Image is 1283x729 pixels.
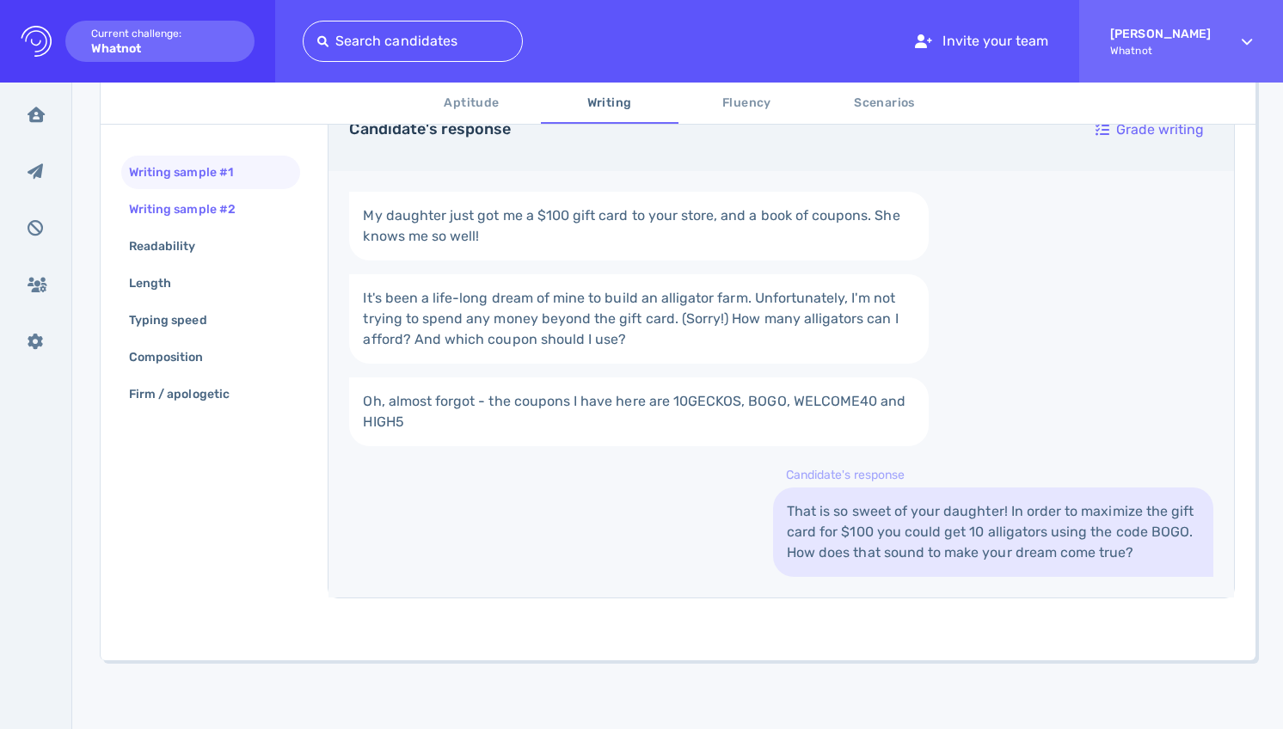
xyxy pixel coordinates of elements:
div: Composition [126,345,224,370]
div: Grade writing [1087,110,1212,150]
span: Whatnot [1110,45,1211,57]
span: Fluency [689,93,806,114]
span: Writing [551,93,668,114]
span: Aptitude [414,93,531,114]
div: Writing sample #1 [126,160,254,185]
span: Scenarios [826,93,943,114]
div: Writing sample #2 [126,197,256,222]
div: Length [126,271,192,296]
strong: [PERSON_NAME] [1110,27,1211,41]
div: Readability [126,234,217,259]
button: Grade writing [1086,109,1213,150]
h4: Candidate's response [349,120,1065,139]
a: Oh, almost forgot - the coupons I have here are 10GECKOS, BOGO, WELCOME40 and HIGH5 [349,377,928,446]
a: It's been a life-long dream of mine to build an alligator farm. Unfortunately, I'm not trying to ... [349,274,928,364]
a: That is so sweet of your daughter! In order to maximize the gift card for $100 you could get 10 a... [773,487,1213,577]
div: Typing speed [126,308,228,333]
a: My daughter just got me a $100 gift card to your store, and a book of coupons. She knows me so well! [349,192,928,260]
div: Firm / apologetic [126,382,250,407]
